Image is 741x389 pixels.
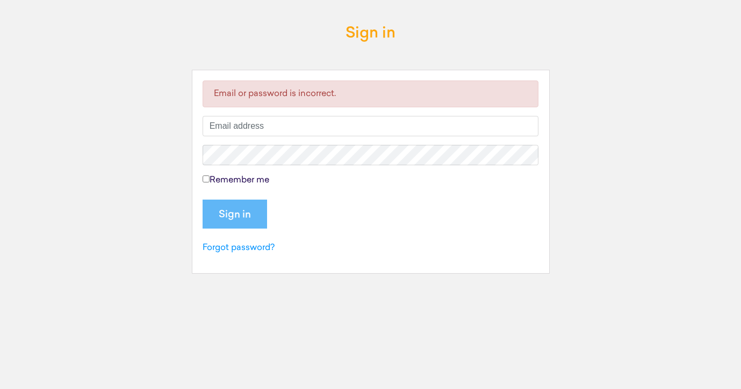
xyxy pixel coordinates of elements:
[203,80,539,107] div: Email or password is incorrect.
[203,175,210,182] input: Remember me
[346,26,395,42] h3: Sign in
[203,200,267,229] input: Sign in
[203,244,275,252] a: Forgot password?
[203,174,269,187] label: Remember me
[203,116,539,136] input: Email address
